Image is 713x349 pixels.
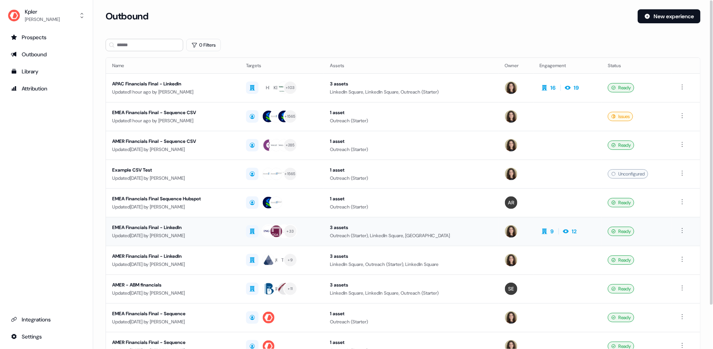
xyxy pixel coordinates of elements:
div: 12 [572,227,577,235]
div: Outbound [11,50,82,58]
div: Ready [608,255,634,265]
div: Updated 1 hour ago by [PERSON_NAME] [112,88,234,96]
div: + 1565 [285,113,296,120]
div: AMER Financials Final - Sequence CSV [112,137,234,145]
div: 3 assets [330,80,492,88]
th: Assets [324,58,498,73]
a: Go to integrations [6,330,87,343]
div: + 9 [288,257,293,264]
div: LinkedIn Square, LinkedIn Square, Outreach (Starter) [330,289,492,297]
img: Sabastian [505,283,517,295]
div: TR [281,256,286,264]
div: EMEA Financials Final - LinkedIn [112,224,234,231]
a: Go to attribution [6,82,87,95]
div: Library [11,68,82,75]
div: Prospects [11,33,82,41]
div: 19 [574,84,579,92]
div: EMEA Financials Final - Sequence CSV [112,109,234,116]
div: Outreach (Starter) [330,174,492,182]
div: BE [274,285,279,293]
div: EMEA Financials Final Sequence Hubspot [112,195,234,203]
div: Outreach (Starter) [330,146,492,153]
div: Updated [DATE] by [PERSON_NAME] [112,289,234,297]
a: Go to prospects [6,31,87,43]
div: Ready [608,313,634,322]
div: EMEA Financials Final - Sequence [112,310,234,318]
div: Updated [DATE] by [PERSON_NAME] [112,232,234,240]
div: 1 asset [330,166,492,174]
div: Ready [608,141,634,150]
img: Alexandra [505,82,517,94]
button: Kpler[PERSON_NAME] [6,6,87,25]
div: [PERSON_NAME] [25,16,60,23]
div: APAC Financials Final - LinkedIn [112,80,234,88]
img: Alexandra [505,139,517,151]
a: Go to outbound experience [6,48,87,61]
div: 1 asset [330,109,492,116]
div: QU [273,256,279,264]
div: Unconfigured [608,169,648,179]
div: Updated [DATE] by [PERSON_NAME] [112,260,234,268]
th: Name [106,58,240,73]
img: Alexandra [505,110,517,123]
div: 3 assets [330,281,492,289]
div: Settings [11,333,82,340]
h3: Outbound [106,10,148,22]
div: 3 assets [330,252,492,260]
div: Integrations [11,316,82,323]
div: 1 asset [330,339,492,346]
div: AMER - ABM financials [112,281,234,289]
div: Example CSV Test [112,166,234,174]
div: Ready [608,83,634,92]
div: Attribution [11,85,82,92]
div: 3 assets [330,224,492,231]
div: + 103 [286,84,295,91]
div: 9 [551,227,554,235]
div: 1 asset [330,195,492,203]
div: 1 asset [330,137,492,145]
div: Ready [608,284,634,293]
img: Alexandra [505,168,517,180]
div: Updated 1 hour ago by [PERSON_NAME] [112,117,234,125]
img: Alexandra [505,311,517,324]
div: + 11 [288,285,293,292]
div: Updated [DATE] by [PERSON_NAME] [112,174,234,182]
div: Ready [608,227,634,236]
a: Go to templates [6,65,87,78]
button: 0 Filters [186,39,221,51]
img: Alexandra [505,254,517,266]
th: Owner [499,58,534,73]
div: 16 [551,84,556,92]
div: LinkedIn Square, Outreach (Starter), LinkedIn Square [330,260,492,268]
div: Outreach (Starter), LinkedIn Square, [GEOGRAPHIC_DATA] [330,232,492,240]
img: Alexandra [505,225,517,238]
div: + 33 [286,228,294,235]
th: Targets [240,58,324,73]
a: Go to integrations [6,313,87,326]
div: + 285 [286,142,295,149]
div: AMER Financials Final - LinkedIn [112,252,234,260]
div: LinkedIn Square, LinkedIn Square, Outreach (Starter) [330,88,492,96]
div: Updated [DATE] by [PERSON_NAME] [112,318,234,326]
th: Status [602,58,671,73]
button: New experience [638,9,701,23]
div: Kpler [25,8,60,16]
div: Outreach (Starter) [330,318,492,326]
div: + 1565 [285,170,296,177]
th: Engagement [534,58,602,73]
img: Aleksandra [505,196,517,209]
div: Updated [DATE] by [PERSON_NAME] [112,203,234,211]
div: Ready [608,198,634,207]
div: Outreach (Starter) [330,117,492,125]
div: KE [274,84,279,92]
div: Issues [608,112,633,121]
div: AMER Financials Final - Sequence [112,339,234,346]
div: HL [266,84,271,92]
div: 1 asset [330,310,492,318]
div: Updated [DATE] by [PERSON_NAME] [112,146,234,153]
div: Outreach (Starter) [330,203,492,211]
